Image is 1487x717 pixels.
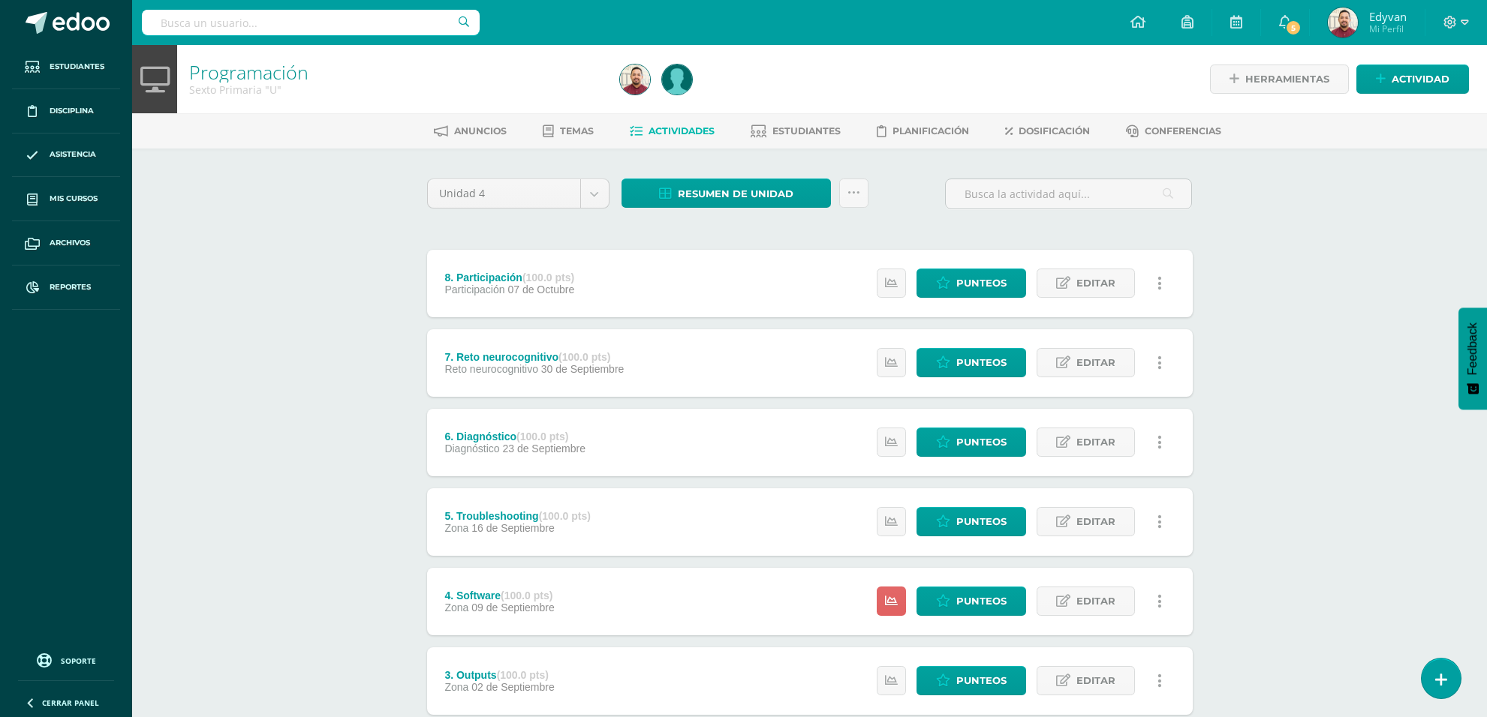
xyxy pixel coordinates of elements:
span: Reto neurocognitivo [444,363,538,375]
strong: (100.0 pts) [501,589,552,601]
a: Planificación [877,119,969,143]
span: Conferencias [1145,125,1221,136]
span: 07 de Octubre [507,283,574,295]
img: da03261dcaf1cb13c371f5bf6591c7ff.png [1328,7,1358,37]
span: Punteos [956,508,1007,535]
span: Editar [1076,587,1115,615]
a: Disciplina [12,89,120,133]
input: Busca un usuario... [142,10,480,35]
div: 4. Software [444,589,554,601]
span: Punteos [956,587,1007,615]
div: 5. Troubleshooting [444,510,590,522]
img: 05836875656934148bce4e0c5d71f300.png [662,64,692,94]
strong: (100.0 pts) [522,271,574,283]
a: Conferencias [1126,119,1221,143]
a: Punteos [917,586,1026,616]
a: Archivos [12,221,120,265]
span: Editar [1076,269,1115,297]
span: Planificación [893,125,969,136]
span: Zona [444,681,468,693]
span: Editar [1076,667,1115,694]
div: 8. Participación [444,271,574,283]
span: Anuncios [454,125,507,136]
span: Actividad [1392,65,1449,93]
a: Dosificación [1005,119,1090,143]
div: 6. Diagnóstico [444,430,585,442]
input: Busca la actividad aquí... [946,179,1191,208]
a: Punteos [917,268,1026,298]
span: 02 de Septiembre [471,681,555,693]
img: da03261dcaf1cb13c371f5bf6591c7ff.png [620,64,650,94]
strong: (100.0 pts) [516,430,568,442]
a: Punteos [917,507,1026,536]
span: Feedback [1466,322,1479,375]
a: Resumen de unidad [622,178,831,208]
div: Sexto Primaria 'U' [189,82,602,97]
span: Edyvan [1369,9,1407,24]
span: Cerrar panel [42,697,99,708]
a: Programación [189,59,309,85]
a: Estudiantes [751,119,841,143]
a: Unidad 4 [428,179,609,208]
span: Soporte [61,655,96,666]
a: Soporte [18,649,114,670]
span: 16 de Septiembre [471,522,555,534]
span: Punteos [956,428,1007,456]
span: Punteos [956,667,1007,694]
span: Editar [1076,349,1115,376]
span: Punteos [956,349,1007,376]
button: Feedback - Mostrar encuesta [1458,307,1487,409]
h1: Programación [189,61,602,82]
a: Estudiantes [12,45,120,89]
span: Editar [1076,508,1115,535]
span: 09 de Septiembre [471,601,555,613]
strong: (100.0 pts) [497,669,549,681]
span: 5 [1285,19,1302,36]
span: Zona [444,601,468,613]
span: Actividades [649,125,715,136]
span: Reportes [50,281,91,293]
a: Punteos [917,666,1026,695]
a: Mis cursos [12,177,120,221]
span: Participación [444,283,504,295]
span: Unidad 4 [439,179,569,208]
span: Punteos [956,269,1007,297]
span: 30 de Septiembre [541,363,625,375]
span: Estudiantes [772,125,841,136]
span: Zona [444,522,468,534]
span: Diagnóstico [444,442,499,454]
a: Asistencia [12,133,120,178]
a: Actividad [1356,64,1469,94]
a: Temas [543,119,594,143]
a: Actividades [630,119,715,143]
a: Punteos [917,427,1026,457]
span: Archivos [50,237,90,249]
span: Editar [1076,428,1115,456]
span: Mis cursos [50,193,98,205]
strong: (100.0 pts) [558,351,610,363]
span: Disciplina [50,105,94,117]
div: 7. Reto neurocognitivo [444,351,624,363]
strong: (100.0 pts) [539,510,591,522]
div: 3. Outputs [444,669,554,681]
a: Herramientas [1210,64,1349,94]
span: 23 de Septiembre [502,442,585,454]
span: Asistencia [50,148,96,160]
span: Temas [560,125,594,136]
span: Dosificación [1019,125,1090,136]
span: Estudiantes [50,61,104,73]
a: Reportes [12,265,120,310]
span: Resumen de unidad [678,180,793,208]
a: Punteos [917,348,1026,377]
span: Mi Perfil [1369,22,1407,35]
a: Anuncios [434,119,507,143]
span: Herramientas [1245,65,1329,93]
